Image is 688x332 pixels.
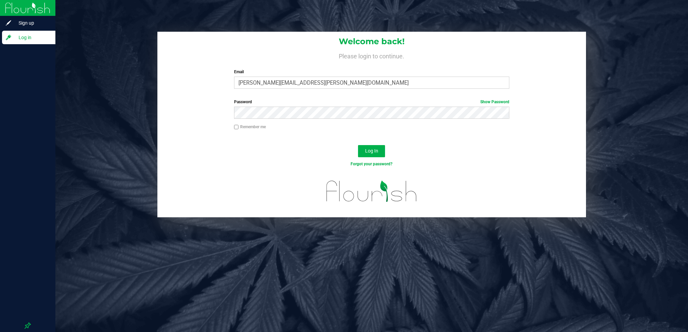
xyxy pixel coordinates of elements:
button: Log In [358,145,385,157]
span: Log In [365,148,378,154]
inline-svg: Log in [5,34,12,41]
label: Remember me [234,124,266,130]
span: Password [234,100,252,104]
input: Remember me [234,125,239,130]
h4: Please login to continue. [157,51,586,59]
span: Sign up [12,19,52,27]
label: Pin the sidebar to full width on large screens [24,322,31,329]
h1: Welcome back! [157,37,586,46]
label: Email [234,69,510,75]
inline-svg: Sign up [5,20,12,26]
a: Show Password [480,100,509,104]
a: Forgot your password? [351,162,392,166]
span: Log in [12,33,52,41]
img: flourish_logo.svg [318,174,425,209]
